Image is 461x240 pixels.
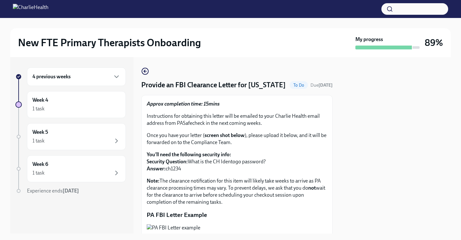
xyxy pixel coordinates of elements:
p: PA FBI Letter Example [147,211,327,219]
span: Experience ends [27,188,79,194]
img: CharlieHealth [13,4,48,14]
strong: Note: [147,178,160,184]
a: Week 51 task [15,123,126,150]
h6: Week 6 [32,161,48,168]
h6: Week 5 [32,129,48,136]
strong: Approx completion time: 15mins [147,101,220,107]
a: Week 41 task [15,91,126,118]
div: 1 task [32,105,45,112]
p: Instructions for obtaining this letter will be emailed to your Charlie Health email address from ... [147,113,327,127]
div: 1 task [32,169,45,176]
button: Zoom image [147,224,327,231]
h3: 89% [425,37,443,48]
h2: New FTE Primary Therapists Onboarding [18,36,201,49]
h6: 4 previous weeks [32,73,71,80]
strong: Security Question: [147,159,188,165]
strong: screen shot below [204,132,245,138]
span: Due [310,82,333,88]
span: To Do [290,83,308,88]
h4: Provide an FBI Clearance Letter for [US_STATE] [141,80,286,90]
a: Week 61 task [15,155,126,182]
p: What is the CH Identogo password? ch1234 [147,151,327,172]
div: 1 task [32,137,45,144]
h6: Week 4 [32,97,48,104]
strong: not [308,185,316,191]
span: October 16th, 2025 10:00 [310,82,333,88]
strong: [DATE] [318,82,333,88]
strong: Answer: [147,166,166,172]
strong: My progress [355,36,383,43]
strong: [DATE] [63,188,79,194]
p: The clearance notification for this item will likely take weeks to arrive as PA clearance process... [147,177,327,206]
strong: You'll need the following security info: [147,151,231,158]
div: 4 previous weeks [27,67,126,86]
p: Once you have your letter ( ), please upload it below, and it will be forwarded on to the Complia... [147,132,327,146]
